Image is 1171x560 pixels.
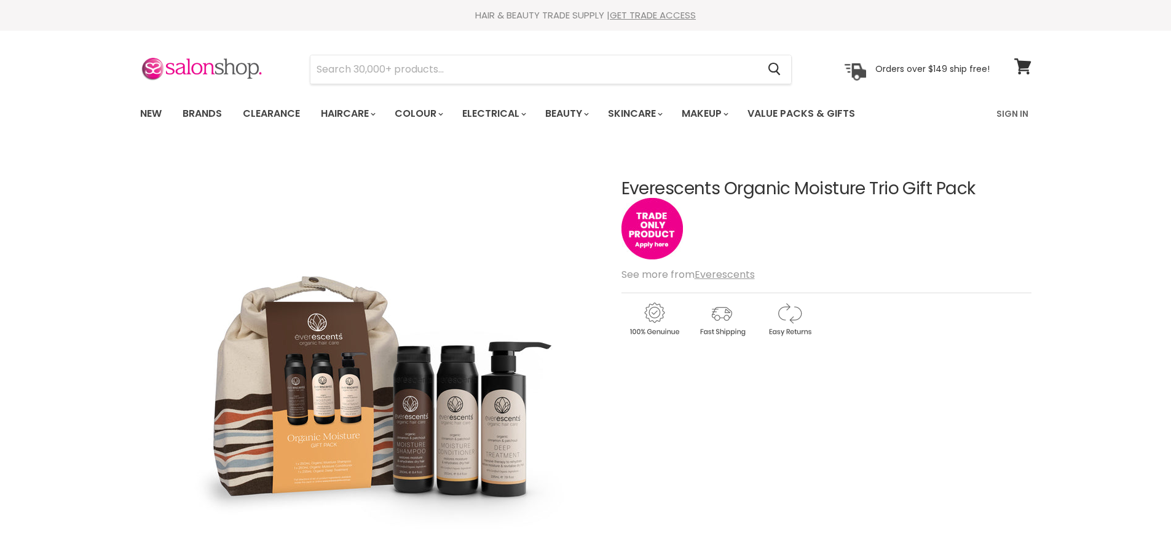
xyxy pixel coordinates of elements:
[621,179,1031,199] h1: Everescents Organic Moisture Trio Gift Pack
[757,301,822,338] img: returns.gif
[689,301,754,338] img: shipping.gif
[610,9,696,22] a: GET TRADE ACCESS
[536,101,596,127] a: Beauty
[759,55,791,84] button: Search
[621,267,755,282] span: See more from
[672,101,736,127] a: Makeup
[989,101,1036,127] a: Sign In
[125,9,1047,22] div: HAIR & BEAUTY TRADE SUPPLY |
[125,96,1047,132] nav: Main
[131,96,927,132] ul: Main menu
[385,101,451,127] a: Colour
[453,101,534,127] a: Electrical
[599,101,670,127] a: Skincare
[738,101,864,127] a: Value Packs & Gifts
[875,63,990,74] p: Orders over $149 ship free!
[173,101,231,127] a: Brands
[621,198,683,259] img: tradeonly_small.jpg
[131,101,171,127] a: New
[621,301,687,338] img: genuine.gif
[234,101,309,127] a: Clearance
[310,55,792,84] form: Product
[310,55,759,84] input: Search
[695,267,755,282] a: Everescents
[312,101,383,127] a: Haircare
